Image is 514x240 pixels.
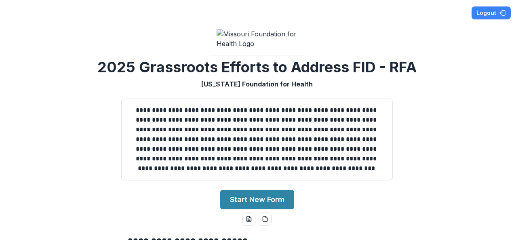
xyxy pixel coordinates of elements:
button: word-download [242,213,255,225]
img: Missouri Foundation for Health Logo [217,29,297,48]
button: Start New Form [220,190,294,209]
button: pdf-download [259,213,272,225]
h2: 2025 Grassroots Efforts to Address FID - RFA [97,59,417,76]
p: [US_STATE] Foundation for Health [201,79,313,89]
button: Logout [472,6,511,19]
